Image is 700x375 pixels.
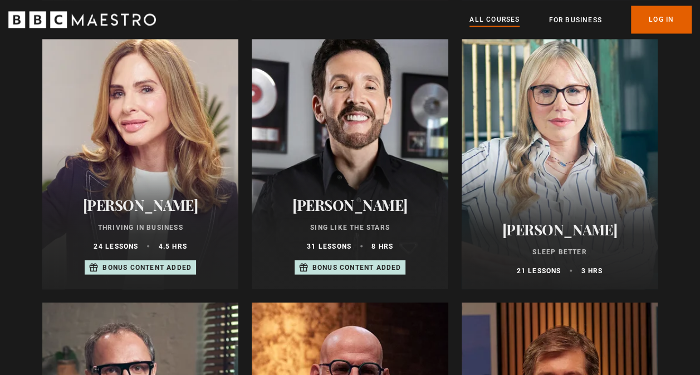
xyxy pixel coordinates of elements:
[516,265,561,275] p: 21 lessons
[312,262,402,272] p: Bonus content added
[265,222,434,232] p: Sing Like the Stars
[475,246,644,256] p: Sleep Better
[307,241,351,251] p: 31 lessons
[469,6,692,33] nav: Primary
[469,14,520,26] a: All Courses
[631,6,692,33] a: Log In
[252,22,448,289] a: [PERSON_NAME] Sing Like the Stars 31 lessons 8 hrs Bonus content added
[549,14,601,26] a: For business
[42,22,238,289] a: [PERSON_NAME] Thriving in Business 24 lessons 4.5 hrs Bonus content added
[94,241,138,251] p: 24 lessons
[158,241,187,251] p: 4.5 hrs
[265,196,434,213] h2: [PERSON_NAME]
[102,262,192,272] p: Bonus content added
[581,265,603,275] p: 3 hrs
[8,11,156,28] svg: BBC Maestro
[475,220,644,238] h2: [PERSON_NAME]
[56,196,225,213] h2: [PERSON_NAME]
[371,241,393,251] p: 8 hrs
[462,22,658,289] a: [PERSON_NAME] Sleep Better 21 lessons 3 hrs
[56,222,225,232] p: Thriving in Business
